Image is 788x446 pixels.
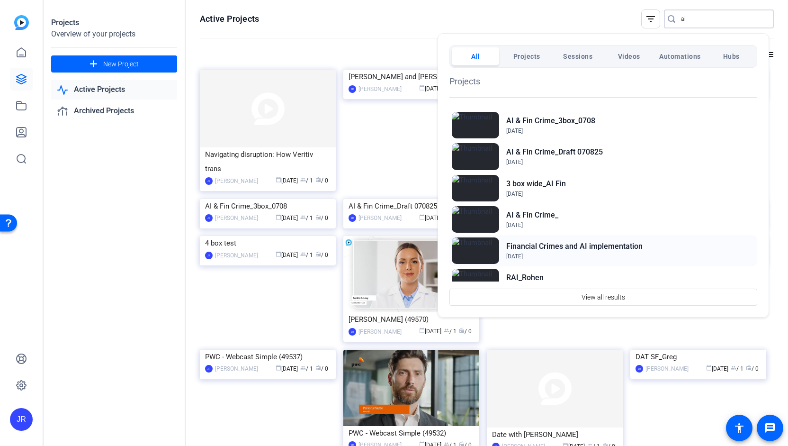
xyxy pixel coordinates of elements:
span: Projects [513,48,540,65]
img: Thumbnail [452,112,499,138]
img: Thumbnail [452,237,499,264]
h2: RAI_Rohen [506,272,544,283]
h2: AI & Fin Crime_Draft 070825 [506,146,603,158]
img: Thumbnail [452,175,499,201]
span: Videos [618,48,640,65]
span: Hubs [723,48,740,65]
span: Sessions [563,48,592,65]
span: View all results [582,288,625,306]
img: Thumbnail [452,206,499,233]
img: Thumbnail [452,143,499,170]
span: [DATE] [506,222,523,228]
span: [DATE] [506,127,523,134]
h1: Projects [449,75,757,88]
span: [DATE] [506,253,523,260]
h2: AI & Fin Crime_ [506,209,558,221]
span: [DATE] [506,191,523,197]
img: Thumbnail [452,269,499,295]
h2: AI & Fin Crime_3box_0708 [506,115,595,127]
span: [DATE] [506,159,523,165]
span: All [471,48,480,65]
button: View all results [449,289,757,306]
h2: Financial Crimes and AI implementation [506,241,643,252]
h2: 3 box wide_AI Fin [506,178,566,190]
span: Automations [659,48,701,65]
